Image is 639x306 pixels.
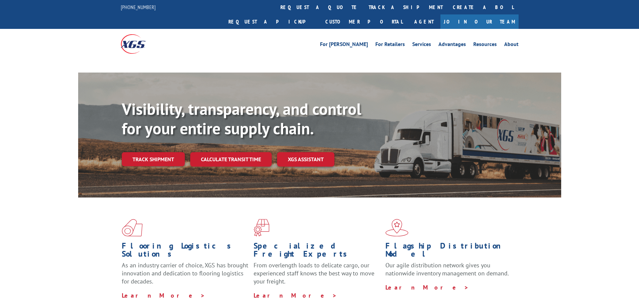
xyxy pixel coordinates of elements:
[504,42,519,49] a: About
[254,292,337,299] a: Learn More >
[277,152,334,167] a: XGS ASSISTANT
[121,4,156,10] a: [PHONE_NUMBER]
[223,14,320,29] a: Request a pickup
[122,242,249,261] h1: Flooring Logistics Solutions
[412,42,431,49] a: Services
[254,219,269,236] img: xgs-icon-focused-on-flooring-red
[122,292,205,299] a: Learn More >
[385,261,509,277] span: Our agile distribution network gives you nationwide inventory management on demand.
[254,261,380,291] p: From overlength loads to delicate cargo, our experienced staff knows the best way to move your fr...
[385,219,409,236] img: xgs-icon-flagship-distribution-model-red
[122,261,248,285] span: As an industry carrier of choice, XGS has brought innovation and dedication to flooring logistics...
[440,14,519,29] a: Join Our Team
[438,42,466,49] a: Advantages
[473,42,497,49] a: Resources
[385,283,469,291] a: Learn More >
[122,219,143,236] img: xgs-icon-total-supply-chain-intelligence-red
[320,42,368,49] a: For [PERSON_NAME]
[122,152,185,166] a: Track shipment
[122,98,361,139] b: Visibility, transparency, and control for your entire supply chain.
[190,152,272,167] a: Calculate transit time
[254,242,380,261] h1: Specialized Freight Experts
[385,242,512,261] h1: Flagship Distribution Model
[320,14,408,29] a: Customer Portal
[408,14,440,29] a: Agent
[375,42,405,49] a: For Retailers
